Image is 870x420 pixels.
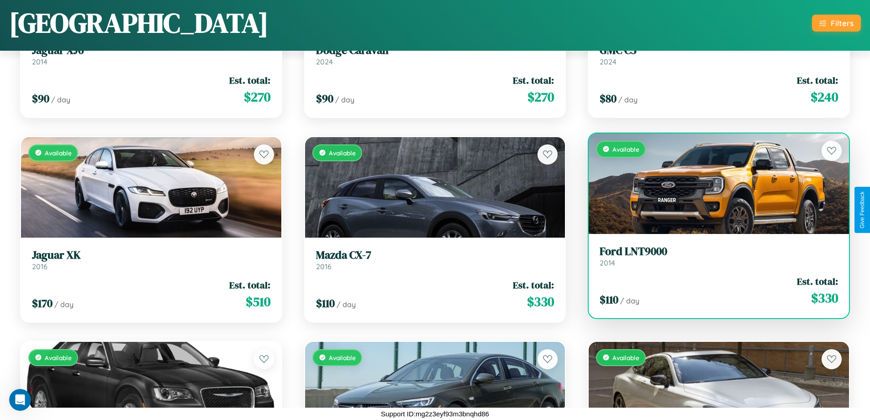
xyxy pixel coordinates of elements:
span: $ 90 [316,91,333,106]
h3: Mazda CX-7 [316,249,554,262]
h3: Jaguar XJ6 [32,44,270,57]
span: Est. total: [229,278,270,292]
div: Filters [831,18,854,28]
span: / day [54,300,74,309]
h3: GMC C5 [600,44,838,57]
a: Jaguar XJ62014 [32,44,270,66]
span: Available [612,145,639,153]
span: 2024 [600,57,617,66]
span: Available [329,149,356,157]
a: Dodge Caravan2024 [316,44,554,66]
div: Give Feedback [859,191,865,229]
span: 2014 [600,258,615,267]
span: $ 330 [527,292,554,311]
span: $ 110 [600,292,618,307]
span: $ 330 [811,289,838,307]
span: $ 240 [811,88,838,106]
span: / day [618,95,638,104]
span: Available [45,149,72,157]
span: Est. total: [229,74,270,87]
span: 2014 [32,57,47,66]
a: Ford LNT90002014 [600,245,838,267]
span: 2024 [316,57,333,66]
h3: Dodge Caravan [316,44,554,57]
span: $ 270 [244,88,270,106]
span: Available [329,354,356,362]
span: Est. total: [797,74,838,87]
span: Est. total: [513,74,554,87]
span: / day [335,95,354,104]
span: 2016 [32,262,47,271]
span: Available [45,354,72,362]
span: Est. total: [513,278,554,292]
p: Support ID: mg2z3eyf93m3bnqhd86 [381,408,489,420]
span: Est. total: [797,275,838,288]
button: Filters [812,15,861,32]
span: / day [51,95,70,104]
span: / day [620,296,639,305]
iframe: Intercom live chat [9,389,31,411]
a: GMC C52024 [600,44,838,66]
span: $ 510 [246,292,270,311]
span: 2016 [316,262,332,271]
h1: [GEOGRAPHIC_DATA] [9,4,269,42]
a: Mazda CX-72016 [316,249,554,271]
span: $ 90 [32,91,49,106]
h3: Ford LNT9000 [600,245,838,258]
span: / day [337,300,356,309]
h3: Jaguar XK [32,249,270,262]
a: Jaguar XK2016 [32,249,270,271]
span: $ 80 [600,91,617,106]
span: Available [612,354,639,362]
span: $ 170 [32,296,53,311]
span: $ 270 [527,88,554,106]
span: $ 110 [316,296,335,311]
